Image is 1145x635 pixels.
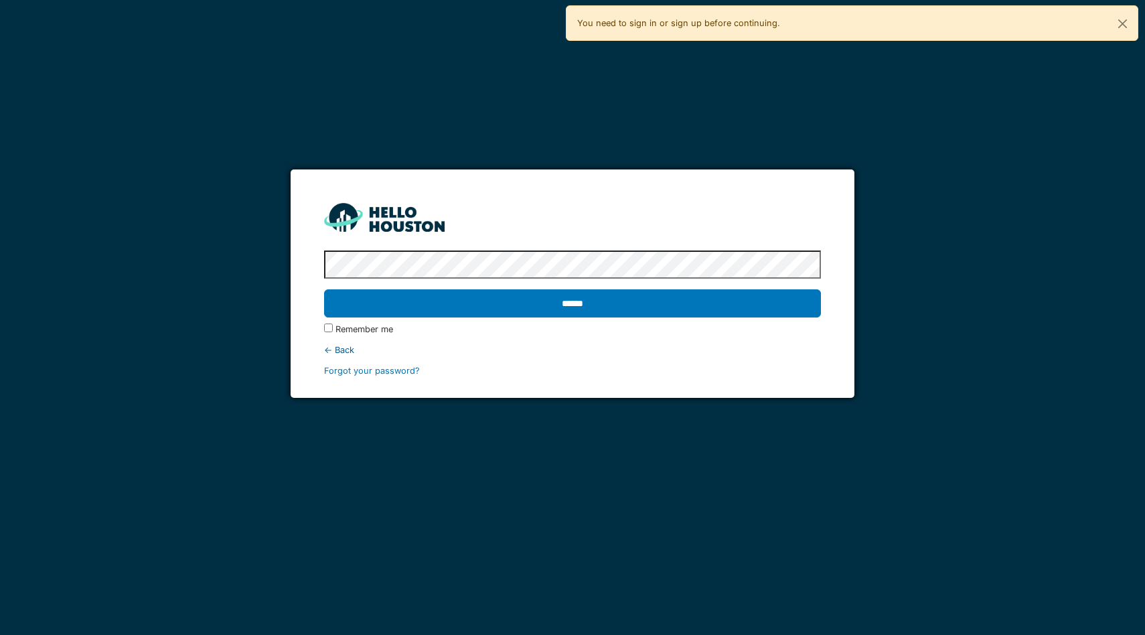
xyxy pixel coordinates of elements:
[324,344,821,356] div: ← Back
[324,366,420,376] a: Forgot your password?
[324,203,445,232] img: HH_line-BYnF2_Hg.png
[335,323,393,336] label: Remember me
[566,5,1138,41] div: You need to sign in or sign up before continuing.
[1108,6,1138,42] button: Close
